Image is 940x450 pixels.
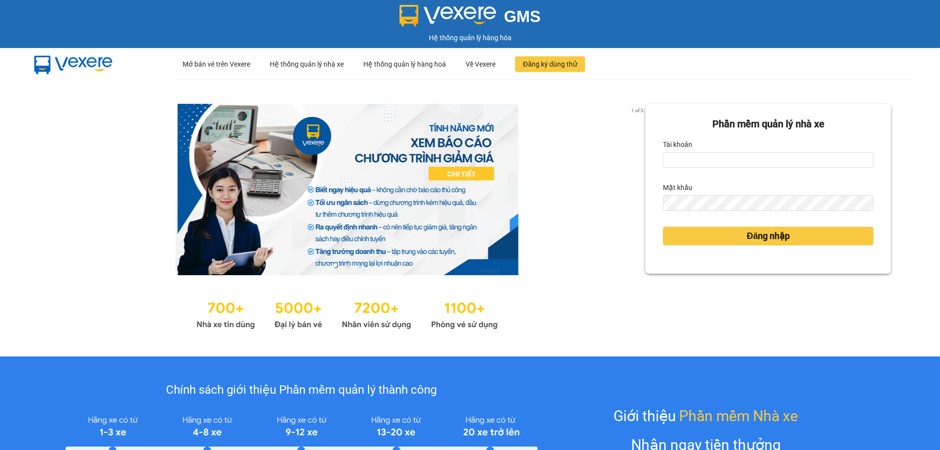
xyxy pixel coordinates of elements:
[663,152,873,168] input: Tài khoản
[663,195,873,211] input: Mật khẩu
[663,137,692,152] label: Tài khoản
[663,117,873,132] div: Phần mềm quản lý nhà xe
[515,56,585,72] button: Đăng ký dùng thử
[628,104,645,117] p: 1 of 3
[66,381,537,400] div: Chính sách giới thiệu Phần mềm quản lý thành công
[663,180,692,195] label: Mật khẩu
[747,229,790,243] span: Đăng nhập
[466,48,495,80] div: Về Vexere
[613,404,798,427] div: Giới thiệu
[345,263,349,267] li: slide item 2
[183,48,250,80] div: Mở bán vé trên Vexere
[632,104,645,275] button: next slide / item
[399,15,541,23] a: GMS
[333,263,337,267] li: slide item 1
[504,7,540,25] span: GMS
[196,295,498,332] img: Statistics.png
[663,227,873,245] button: Đăng nhập
[357,263,361,267] li: slide item 3
[523,59,577,70] span: Đăng ký dùng thử
[363,48,446,80] div: Hệ thống quản lý hàng hoá
[24,48,122,80] img: mbUUG5Q.png
[270,48,344,80] div: Hệ thống quản lý nhà xe
[49,104,63,275] button: previous slide / item
[399,5,496,26] img: logo 2
[679,404,798,427] span: Phần mềm Nhà xe
[2,32,938,43] div: Hệ thống quản lý hàng hóa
